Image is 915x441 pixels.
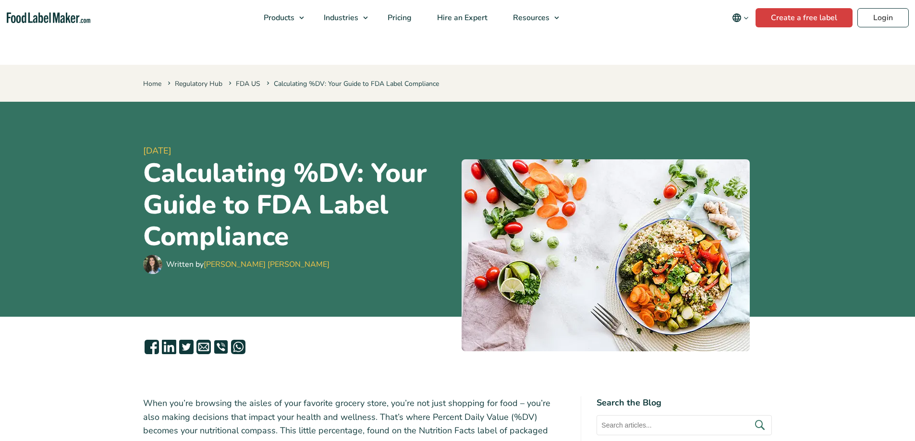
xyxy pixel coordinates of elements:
a: Create a free label [756,8,853,27]
a: FDA US [236,79,260,88]
a: Regulatory Hub [175,79,222,88]
h4: Search the Blog [597,396,772,409]
a: [PERSON_NAME] [PERSON_NAME] [204,259,329,270]
span: Hire an Expert [434,12,488,23]
a: Food Label Maker homepage [7,12,90,24]
a: Home [143,79,161,88]
h1: Calculating %DV: Your Guide to FDA Label Compliance [143,157,454,252]
div: Written by [166,259,329,270]
span: Calculating %DV: Your Guide to FDA Label Compliance [265,79,439,88]
span: Resources [510,12,550,23]
span: Industries [321,12,359,23]
a: Login [857,8,909,27]
input: Search articles... [597,415,772,435]
button: Change language [725,8,756,27]
span: Products [261,12,295,23]
span: Pricing [385,12,413,23]
span: [DATE] [143,144,454,157]
img: Maria Abi Hanna - Food Label Maker [143,255,162,274]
